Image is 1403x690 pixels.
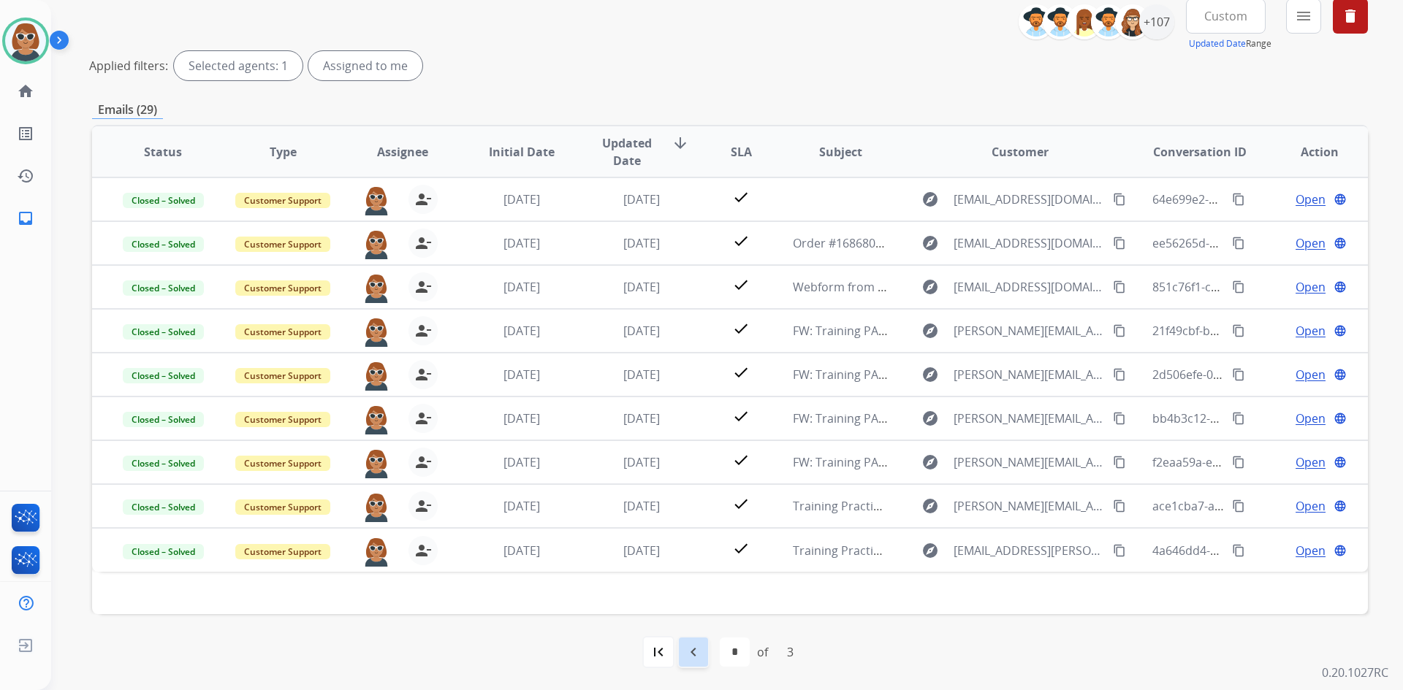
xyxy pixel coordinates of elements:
span: Customer [992,143,1049,161]
span: [DATE] [623,410,660,426]
mat-icon: inbox [17,210,34,227]
div: Selected agents: 1 [174,51,303,80]
span: Closed – Solved [123,324,204,340]
mat-icon: arrow_downward [672,134,689,152]
span: Closed – Solved [123,544,204,559]
mat-icon: check [732,232,750,250]
mat-icon: person_remove [414,542,432,559]
mat-icon: content_copy [1232,456,1245,469]
mat-icon: language [1334,456,1347,469]
th: Action [1248,126,1368,177]
mat-icon: person_remove [414,366,432,383]
img: agent-avatar [362,491,391,522]
img: agent-avatar [362,360,391,391]
mat-icon: check [732,407,750,425]
span: Open [1296,410,1326,427]
mat-icon: navigate_before [685,643,702,661]
img: agent-avatar [362,272,391,303]
span: [DATE] [623,367,660,383]
mat-icon: content_copy [1113,368,1126,381]
img: agent-avatar [362,404,391,434]
span: f2eaa59a-e7bb-4bfb-be64-ef468171fdab [1152,454,1371,470]
div: 3 [775,637,805,667]
mat-icon: check [732,540,750,557]
span: Customer Support [235,368,330,383]
span: Open [1296,278,1326,296]
mat-icon: content_copy [1113,544,1126,557]
span: Open [1296,366,1326,383]
span: [DATE] [623,235,660,251]
span: Customer Support [235,544,330,559]
span: Closed – Solved [123,280,204,296]
span: Open [1296,234,1326,252]
span: ace1cba7-a37d-47a4-acf0-b5a247b44cd9 [1152,498,1375,514]
mat-icon: explore [921,234,939,252]
mat-icon: content_copy [1113,499,1126,513]
span: Customer Support [235,324,330,340]
mat-icon: content_copy [1113,412,1126,425]
mat-icon: explore [921,497,939,515]
span: Open [1296,497,1326,515]
span: Assignee [377,143,428,161]
span: 4a646dd4-875f-4456-8684-014b22223aeb [1152,543,1377,559]
mat-icon: person_remove [414,410,432,427]
span: [DATE] [623,191,660,207]
mat-icon: person_remove [414,322,432,340]
span: Status [144,143,182,161]
mat-icon: person_remove [414,278,432,296]
mat-icon: content_copy [1232,499,1245,513]
span: Training Practice / New Email [793,543,953,559]
span: [EMAIL_ADDRESS][PERSON_NAME][DOMAIN_NAME] [954,542,1104,559]
span: Customer Support [235,499,330,515]
mat-icon: menu [1295,7,1312,25]
span: SLA [731,143,752,161]
mat-icon: content_copy [1232,412,1245,425]
span: Initial Date [489,143,555,161]
span: Updated Date [594,134,661,169]
span: Open [1296,542,1326,559]
span: Subject [819,143,862,161]
mat-icon: content_copy [1113,193,1126,206]
span: [DATE] [503,191,540,207]
span: FW: Training PA1: Do Not Assign ([PERSON_NAME]) [793,454,1070,470]
span: Customer Support [235,456,330,471]
p: Applied filters: [89,57,168,74]
img: agent-avatar [362,536,391,567]
span: Training Practice / New Email [793,498,953,514]
mat-icon: language [1334,193,1347,206]
span: FW: Training PA2: Do Not Assign ([PERSON_NAME]) [793,323,1070,339]
mat-icon: home [17,83,34,100]
mat-icon: language [1334,544,1347,557]
mat-icon: check [732,276,750,294]
mat-icon: explore [921,322,939,340]
span: 851c76f1-c650-464b-8746-0d14a7212a3a [1152,279,1375,295]
span: [DATE] [503,543,540,559]
mat-icon: content_copy [1113,280,1126,294]
mat-icon: language [1334,499,1347,513]
span: [DATE] [503,279,540,295]
mat-icon: check [732,320,750,337]
mat-icon: content_copy [1232,324,1245,337]
mat-icon: content_copy [1113,324,1126,337]
mat-icon: explore [921,191,939,208]
mat-icon: language [1334,412,1347,425]
img: agent-avatar [362,448,391,478]
mat-icon: content_copy [1232,368,1245,381]
span: Closed – Solved [123,193,204,208]
mat-icon: delete [1342,7,1359,25]
span: Closed – Solved [123,368,204,383]
span: [DATE] [623,323,660,339]
span: Conversation ID [1153,143,1247,161]
mat-icon: language [1334,324,1347,337]
span: [DATE] [503,410,540,426]
span: Customer Support [235,412,330,427]
mat-icon: content_copy [1113,237,1126,250]
mat-icon: language [1334,368,1347,381]
span: [EMAIL_ADDRESS][DOMAIN_NAME] [954,278,1104,296]
span: Open [1296,191,1326,208]
span: 64e699e2-a9fe-4c6d-b216-5f76de96d330 [1152,191,1374,207]
mat-icon: person_remove [414,234,432,252]
span: [DATE] [503,498,540,514]
img: avatar [5,20,46,61]
span: [EMAIL_ADDRESS][DOMAIN_NAME] [954,234,1104,252]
